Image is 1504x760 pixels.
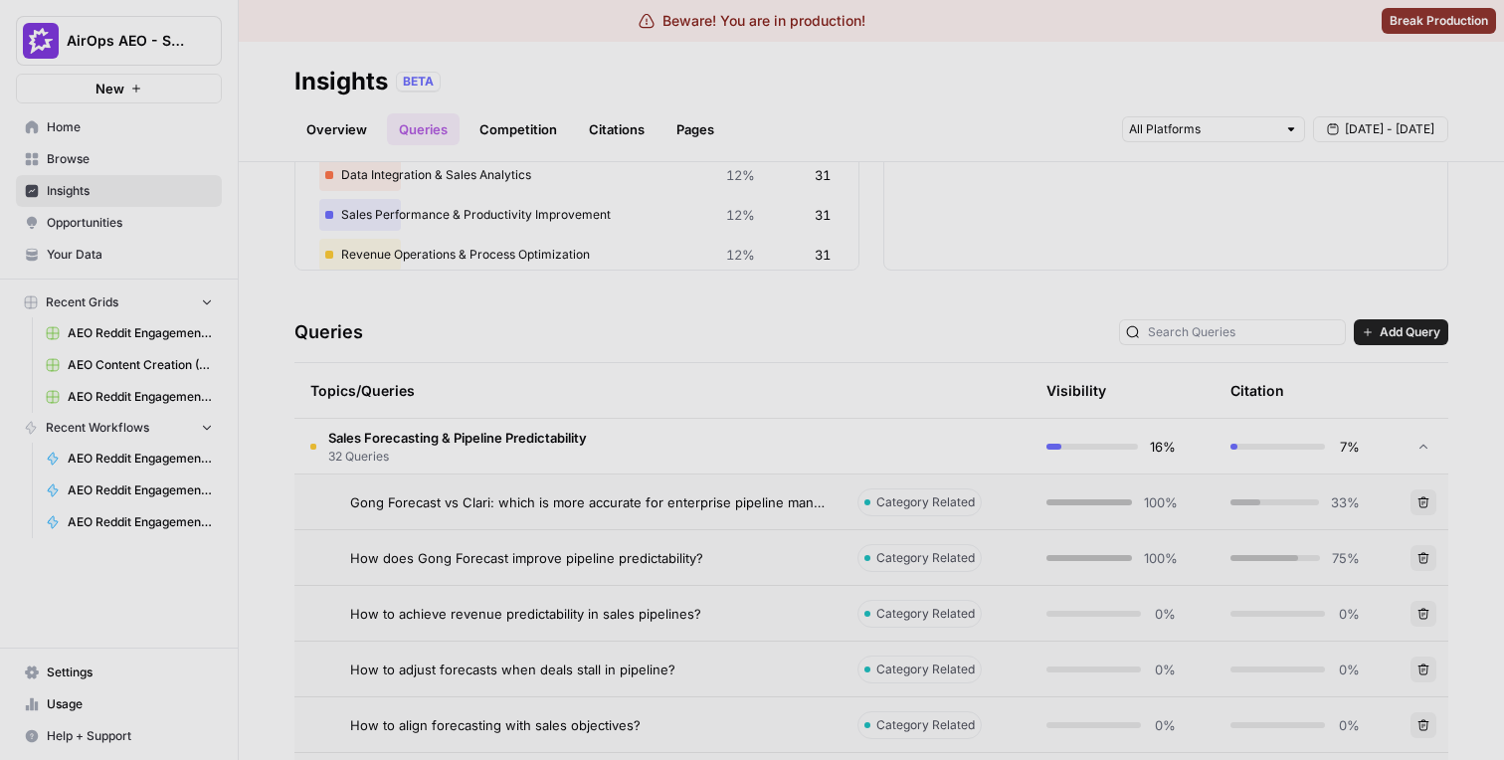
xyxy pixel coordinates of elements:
[37,317,222,349] a: AEO Reddit Engagement (5)
[95,79,124,98] span: New
[47,118,213,136] span: Home
[1382,8,1496,34] button: Break Production
[37,506,222,538] a: AEO Reddit Engagement - Fork
[16,720,222,752] button: Help + Support
[350,548,703,568] span: How does Gong Forecast improve pipeline predictability?
[664,113,726,145] a: Pages
[47,214,213,232] span: Opportunities
[350,604,701,624] span: How to achieve revenue predictability in sales pipelines?
[319,239,835,271] div: Revenue Operations & Process Optimization
[1337,715,1360,735] span: 0%
[16,74,222,103] button: New
[1337,437,1360,457] span: 7%
[68,513,213,531] span: AEO Reddit Engagement - Fork
[23,23,59,59] img: AirOps AEO - Single Brand (Gong) Logo
[1153,715,1176,735] span: 0%
[350,715,641,735] span: How to align forecasting with sales objectives?
[68,356,213,374] span: AEO Content Creation (10)
[1331,492,1360,512] span: 33%
[350,492,826,512] span: Gong Forecast vs Clari: which is more accurate for enterprise pipeline management?
[16,657,222,688] a: Settings
[16,111,222,143] a: Home
[37,443,222,475] a: AEO Reddit Engagement - Fork
[37,381,222,413] a: AEO Reddit Engagement (4)
[815,245,831,265] span: 31
[319,159,835,191] div: Data Integration & Sales Analytics
[815,165,831,185] span: 31
[47,246,213,264] span: Your Data
[1354,319,1448,345] button: Add Query
[328,428,587,448] span: Sales Forecasting & Pipeline Predictability
[37,475,222,506] a: AEO Reddit Engagement - Fork
[876,605,975,623] span: Category Related
[294,66,388,97] div: Insights
[1390,12,1488,30] span: Break Production
[47,727,213,745] span: Help + Support
[16,413,222,443] button: Recent Workflows
[876,493,975,511] span: Category Related
[876,716,975,734] span: Category Related
[1144,492,1176,512] span: 100%
[876,549,975,567] span: Category Related
[815,205,831,225] span: 31
[1313,116,1448,142] button: [DATE] - [DATE]
[1337,604,1360,624] span: 0%
[319,199,835,231] div: Sales Performance & Productivity Improvement
[37,349,222,381] a: AEO Content Creation (10)
[1332,548,1360,568] span: 75%
[294,318,363,346] h3: Queries
[68,450,213,468] span: AEO Reddit Engagement - Fork
[350,660,675,679] span: How to adjust forecasts when deals stall in pipeline?
[16,16,222,66] button: Workspace: AirOps AEO - Single Brand (Gong)
[46,419,149,437] span: Recent Workflows
[1337,660,1360,679] span: 0%
[16,688,222,720] a: Usage
[16,207,222,239] a: Opportunities
[67,31,187,51] span: AirOps AEO - Single Brand (Gong)
[726,245,755,265] span: 12%
[16,175,222,207] a: Insights
[1380,323,1440,341] span: Add Query
[1150,437,1176,457] span: 16%
[68,324,213,342] span: AEO Reddit Engagement (5)
[328,448,587,466] span: 32 Queries
[1144,548,1176,568] span: 100%
[639,11,865,31] div: Beware! You are in production!
[1153,604,1176,624] span: 0%
[387,113,460,145] a: Queries
[1153,660,1176,679] span: 0%
[16,239,222,271] a: Your Data
[47,695,213,713] span: Usage
[726,165,755,185] span: 12%
[1148,322,1339,342] input: Search Queries
[47,150,213,168] span: Browse
[294,113,379,145] a: Overview
[1230,363,1284,418] div: Citation
[310,363,826,418] div: Topics/Queries
[68,481,213,499] span: AEO Reddit Engagement - Fork
[876,661,975,678] span: Category Related
[16,287,222,317] button: Recent Grids
[16,143,222,175] a: Browse
[1129,119,1276,139] input: All Platforms
[46,293,118,311] span: Recent Grids
[68,388,213,406] span: AEO Reddit Engagement (4)
[468,113,569,145] a: Competition
[47,182,213,200] span: Insights
[396,72,441,92] div: BETA
[726,205,755,225] span: 12%
[47,664,213,681] span: Settings
[1046,381,1106,401] div: Visibility
[577,113,657,145] a: Citations
[1345,120,1434,138] span: [DATE] - [DATE]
